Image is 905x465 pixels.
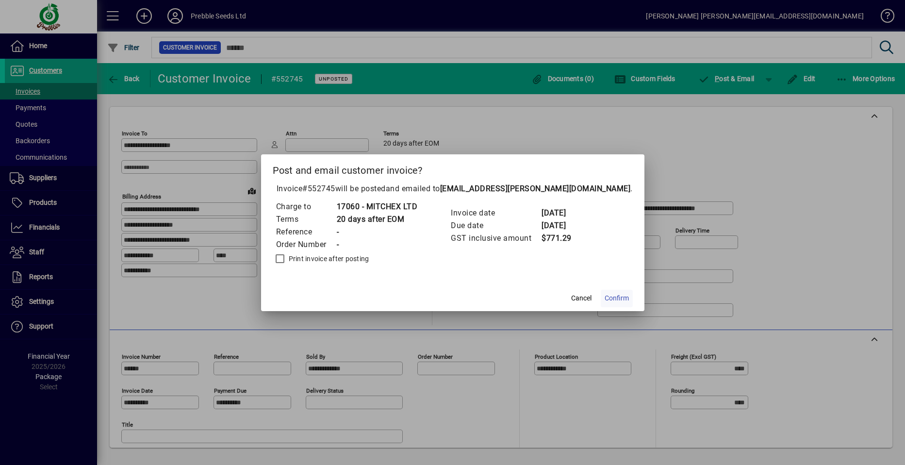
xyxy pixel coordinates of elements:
span: #552745 [302,184,335,193]
b: [EMAIL_ADDRESS][PERSON_NAME][DOMAIN_NAME] [440,184,631,193]
span: Cancel [571,293,592,303]
label: Print invoice after posting [287,254,369,264]
td: $771.29 [541,232,580,245]
td: 20 days after EOM [336,213,418,226]
td: Order Number [276,238,336,251]
span: Confirm [605,293,629,303]
p: Invoice will be posted . [273,183,633,195]
td: - [336,238,418,251]
td: GST inclusive amount [450,232,541,245]
td: 17060 - MITCHEX LTD [336,200,418,213]
td: [DATE] [541,219,580,232]
td: Due date [450,219,541,232]
td: Invoice date [450,207,541,219]
td: Charge to [276,200,336,213]
td: [DATE] [541,207,580,219]
button: Confirm [601,290,633,307]
button: Cancel [566,290,597,307]
td: - [336,226,418,238]
td: Terms [276,213,336,226]
h2: Post and email customer invoice? [261,154,644,183]
td: Reference [276,226,336,238]
span: and emailed to [386,184,631,193]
